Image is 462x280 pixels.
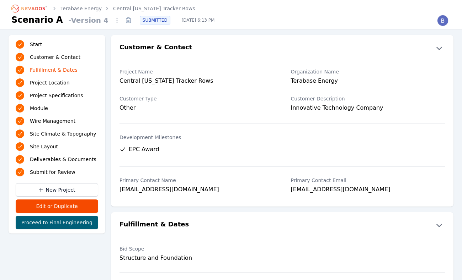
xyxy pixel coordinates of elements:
div: Innovative Technology Company [291,104,445,114]
span: Module [30,105,48,112]
label: Bid Scope [120,245,274,252]
h2: Customer & Contact [120,42,192,54]
a: New Project [16,183,98,197]
div: [EMAIL_ADDRESS][DOMAIN_NAME] [120,185,274,195]
span: Project Location [30,79,70,86]
label: Customer Description [291,95,445,102]
button: Proceed to Final Engineering [16,216,98,229]
nav: Progress [16,39,98,177]
span: Site Layout [30,143,58,150]
div: Structure and Foundation [120,254,274,262]
span: [DATE] 6:13 PM [176,17,221,23]
button: Edit or Duplicate [16,199,98,213]
button: Customer & Contact [111,42,453,54]
label: Organization Name [291,68,445,75]
button: Fulfillment & Dates [111,219,453,231]
label: Customer Type [120,95,274,102]
div: Terabase Energy [291,77,445,87]
label: Primary Contact Email [291,177,445,184]
span: Start [30,41,42,48]
span: EPC Award [129,145,159,154]
h1: Scenario A [11,14,63,26]
nav: Breadcrumb [11,3,195,14]
span: - Version 4 [66,15,111,25]
label: Development Milestones [120,134,445,141]
label: Project Name [120,68,274,75]
div: [EMAIL_ADDRESS][DOMAIN_NAME] [291,185,445,195]
a: Terabase Energy [60,5,102,12]
img: Brittanie Jackson [437,15,448,26]
span: Project Specifications [30,92,83,99]
span: Submit for Review [30,169,75,176]
div: Central [US_STATE] Tracker Rows [120,77,274,87]
span: Customer & Contact [30,54,80,61]
span: Site Climate & Topography [30,130,96,137]
span: Wire Management [30,117,75,125]
h2: Fulfillment & Dates [120,219,189,231]
a: Central [US_STATE] Tracker Rows [113,5,195,12]
span: Deliverables & Documents [30,156,96,163]
span: Fulfillment & Dates [30,66,78,73]
div: Other [120,104,274,112]
label: Primary Contact Name [120,177,274,184]
div: SUBMITTED [140,16,170,24]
